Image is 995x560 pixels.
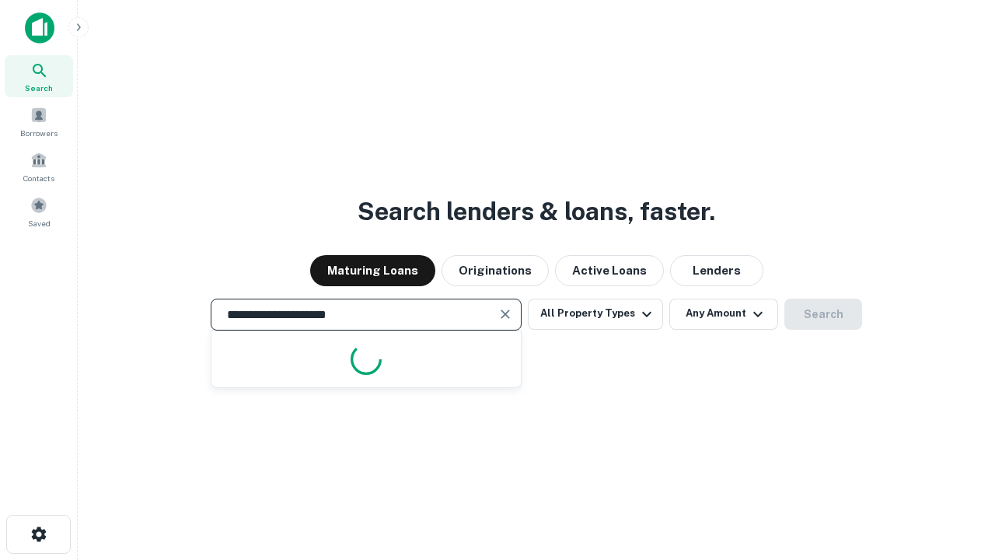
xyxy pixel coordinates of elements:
[358,193,715,230] h3: Search lenders & loans, faster.
[20,127,58,139] span: Borrowers
[555,255,664,286] button: Active Loans
[5,100,73,142] a: Borrowers
[442,255,549,286] button: Originations
[28,217,51,229] span: Saved
[5,55,73,97] a: Search
[670,255,763,286] button: Lenders
[25,82,53,94] span: Search
[310,255,435,286] button: Maturing Loans
[5,191,73,233] a: Saved
[25,12,54,44] img: capitalize-icon.png
[528,299,663,330] button: All Property Types
[917,436,995,510] iframe: Chat Widget
[5,145,73,187] a: Contacts
[669,299,778,330] button: Any Amount
[494,303,516,325] button: Clear
[23,172,54,184] span: Contacts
